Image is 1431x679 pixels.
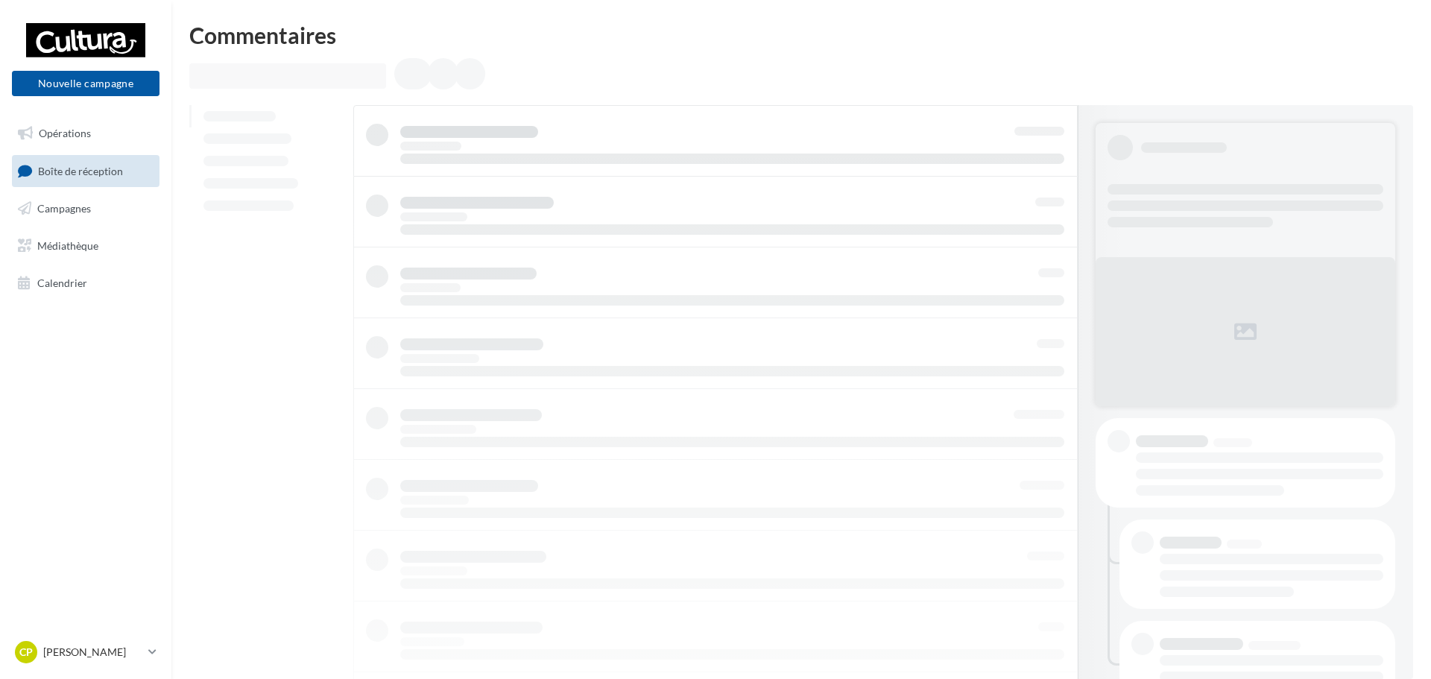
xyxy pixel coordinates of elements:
[9,193,162,224] a: Campagnes
[37,239,98,252] span: Médiathèque
[12,638,159,666] a: CP [PERSON_NAME]
[9,118,162,149] a: Opérations
[19,645,33,660] span: CP
[12,71,159,96] button: Nouvelle campagne
[189,24,1413,46] div: Commentaires
[9,230,162,262] a: Médiathèque
[38,164,123,177] span: Boîte de réception
[9,155,162,187] a: Boîte de réception
[37,202,91,215] span: Campagnes
[39,127,91,139] span: Opérations
[37,276,87,288] span: Calendrier
[43,645,142,660] p: [PERSON_NAME]
[9,268,162,299] a: Calendrier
